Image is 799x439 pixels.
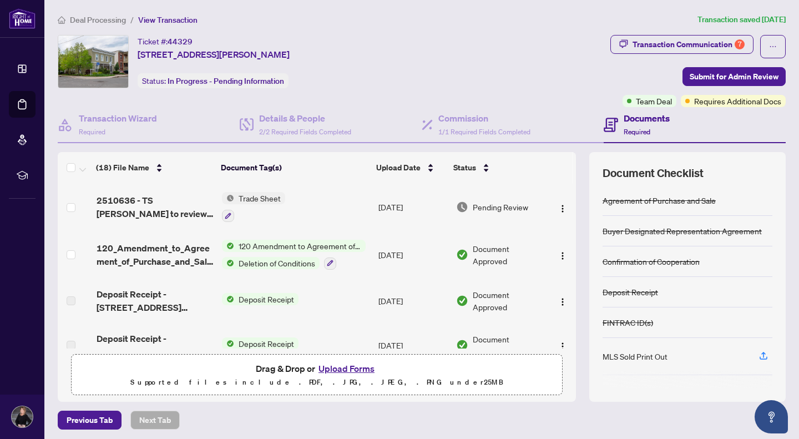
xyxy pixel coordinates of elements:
div: Agreement of Purchase and Sale [603,194,716,206]
td: [DATE] [374,279,452,323]
span: Drag & Drop or [256,361,378,376]
div: Confirmation of Cooperation [603,255,700,268]
h4: Details & People [259,112,351,125]
span: Required [79,128,105,136]
span: 120 Amendment to Agreement of Purchase and Sale [234,240,366,252]
img: Document Status [456,339,468,351]
div: MLS Sold Print Out [603,350,667,362]
th: Upload Date [372,152,449,183]
span: Requires Additional Docs [694,95,781,107]
button: Logo [554,246,572,264]
h4: Documents [624,112,670,125]
button: Status IconTrade Sheet [222,192,285,222]
button: Logo [554,198,572,216]
img: Logo [558,251,567,260]
h4: Transaction Wizard [79,112,157,125]
img: Status Icon [222,337,234,350]
th: Document Tag(s) [216,152,372,183]
span: Deletion of Conditions [234,257,320,269]
td: [DATE] [374,323,452,367]
img: Status Icon [222,293,234,305]
img: Document Status [456,295,468,307]
span: Drag & Drop orUpload FormsSupported files include .PDF, .JPG, .JPEG, .PNG under25MB [72,355,562,396]
img: Document Status [456,249,468,261]
span: ellipsis [769,43,777,51]
span: Document Checklist [603,165,704,181]
span: Previous Tab [67,411,113,429]
button: Submit for Admin Review [682,67,786,86]
img: IMG-X12271057_1.jpg [58,36,128,88]
img: Document Status [456,201,468,213]
span: Pending Review [473,201,528,213]
button: Status Icon120 Amendment to Agreement of Purchase and SaleStatus IconDeletion of Conditions [222,240,366,270]
td: [DATE] [374,183,452,231]
button: Logo [554,336,572,354]
button: Status IconDeposit Receipt [222,337,299,350]
span: 120_Amendment_to_Agreement_of_Purchase_and_Sale_-_A_-_PropTx-[PERSON_NAME] 1.pdf [97,241,213,268]
img: Logo [558,342,567,351]
span: (18) File Name [96,162,149,174]
img: Profile Icon [12,406,33,427]
span: Deposit Receipt - [STREET_ADDRESS][PERSON_NAME]pdf [97,332,213,359]
span: Deal Processing [70,15,126,25]
span: Deposit Receipt [234,293,299,305]
div: Deposit Receipt [603,286,658,298]
button: Transaction Communication7 [610,35,754,54]
span: Team Deal [636,95,672,107]
button: Next Tab [130,411,180,430]
img: Logo [558,204,567,213]
li: / [130,13,134,26]
span: 44329 [168,37,193,47]
p: Supported files include .PDF, .JPG, .JPEG, .PNG under 25 MB [78,376,555,389]
div: Buyer Designated Representation Agreement [603,225,762,237]
span: Trade Sheet [234,192,285,204]
img: Status Icon [222,257,234,269]
div: 7 [735,39,745,49]
button: Previous Tab [58,411,122,430]
span: Deposit Receipt [234,337,299,350]
h4: Commission [438,112,530,125]
span: In Progress - Pending Information [168,76,284,86]
td: [DATE] [374,231,452,279]
span: View Transaction [138,15,198,25]
span: Document Approved [473,333,544,357]
th: (18) File Name [92,152,216,183]
span: 2/2 Required Fields Completed [259,128,351,136]
span: Upload Date [376,162,421,174]
span: Deposit Receipt - [STREET_ADDRESS][PERSON_NAME]pdf [97,287,213,314]
span: 2510636 - TS [PERSON_NAME] to review Signed.pdf [97,194,213,220]
span: Status [453,162,476,174]
span: home [58,16,65,24]
span: 1/1 Required Fields Completed [438,128,530,136]
div: Transaction Communication [633,36,745,53]
button: Status IconDeposit Receipt [222,293,299,305]
img: logo [9,8,36,29]
img: Logo [558,297,567,306]
button: Open asap [755,400,788,433]
article: Transaction saved [DATE] [697,13,786,26]
span: Submit for Admin Review [690,68,778,85]
div: Status: [138,73,289,88]
img: Status Icon [222,240,234,252]
img: Status Icon [222,192,234,204]
span: Document Approved [473,243,544,267]
button: Logo [554,292,572,310]
span: [STREET_ADDRESS][PERSON_NAME] [138,48,290,61]
div: FINTRAC ID(s) [603,316,653,329]
span: Required [624,128,650,136]
button: Upload Forms [315,361,378,376]
div: Ticket #: [138,35,193,48]
th: Status [449,152,545,183]
span: Document Approved [473,289,544,313]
